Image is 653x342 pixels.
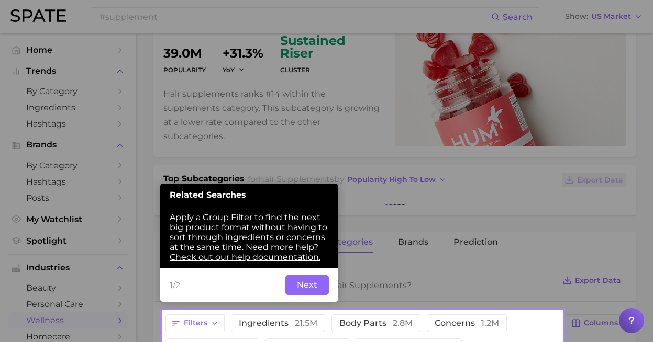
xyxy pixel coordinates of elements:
span: 1.2m [481,318,499,328]
span: concerns [435,319,499,327]
span: 21.5m [295,318,317,328]
span: body parts [339,319,413,327]
span: Filters [184,318,207,327]
span: ingredients [239,319,317,327]
button: Filters [165,314,225,332]
span: 2.8m [393,318,413,328]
